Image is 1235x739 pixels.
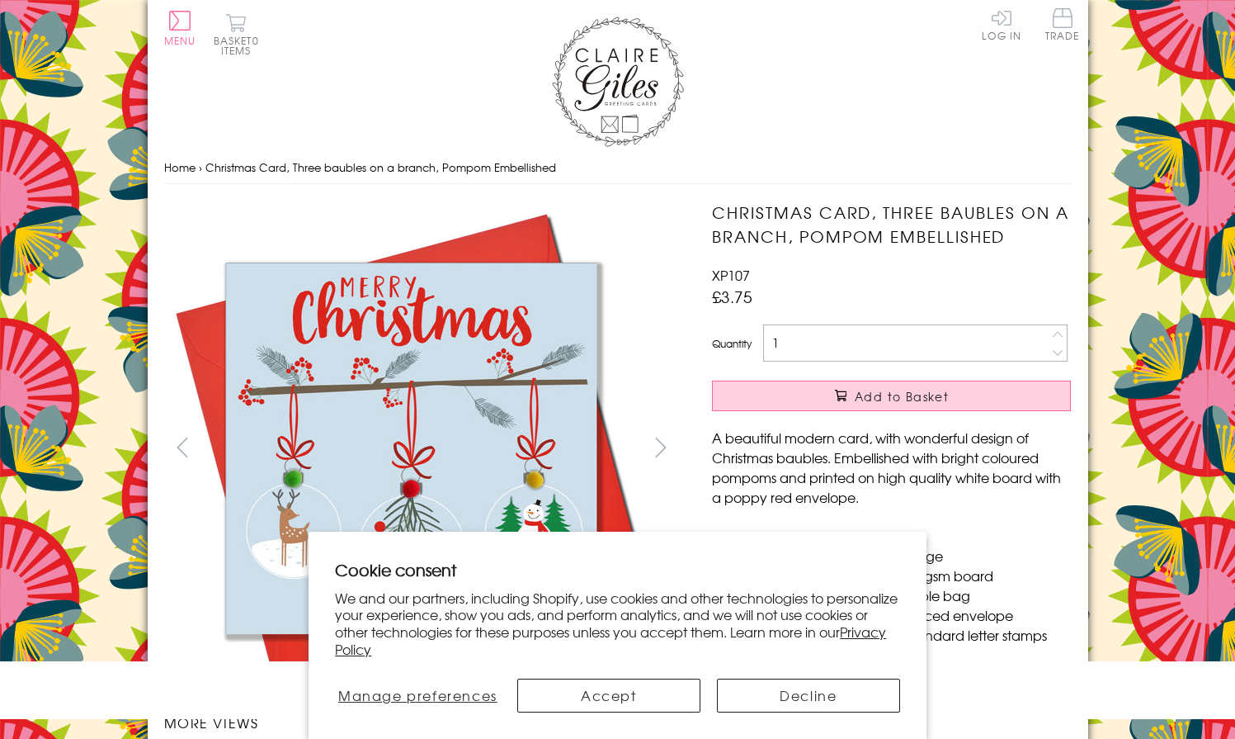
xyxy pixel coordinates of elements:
button: Basket0 items [214,13,259,55]
span: 0 items [221,33,259,58]
h3: More views [164,713,680,732]
span: › [199,159,202,175]
span: £3.75 [712,285,752,308]
button: next [642,429,679,466]
a: Trade [1045,8,1080,44]
span: Add to Basket [855,388,949,405]
p: A beautiful modern card, with wonderful design of Christmas baubles. Embellished with bright colo... [712,428,1071,507]
a: Log In [982,8,1021,40]
img: Claire Giles Greetings Cards [552,17,684,147]
button: Manage preferences [335,679,500,713]
p: We and our partners, including Shopify, use cookies and other technologies to personalize your ex... [335,590,900,658]
img: Christmas Card, Three baubles on a branch, Pompom Embellished [164,201,659,696]
li: Dimensions: 150mm x 150mm [728,526,1071,546]
nav: breadcrumbs [164,151,1072,185]
h1: Christmas Card, Three baubles on a branch, Pompom Embellished [712,201,1071,249]
span: Trade [1045,8,1080,40]
label: Quantity [712,336,752,351]
button: Menu [164,11,196,45]
a: Privacy Policy [335,622,886,659]
a: Home [164,159,196,175]
button: Decline [717,679,900,713]
span: XP107 [712,265,750,285]
button: Accept [517,679,700,713]
span: Manage preferences [338,685,497,705]
h2: Cookie consent [335,558,900,581]
span: Menu [164,33,196,48]
button: Add to Basket [712,381,1071,411]
span: Christmas Card, Three baubles on a branch, Pompom Embellished [205,159,556,175]
button: prev [164,429,201,466]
